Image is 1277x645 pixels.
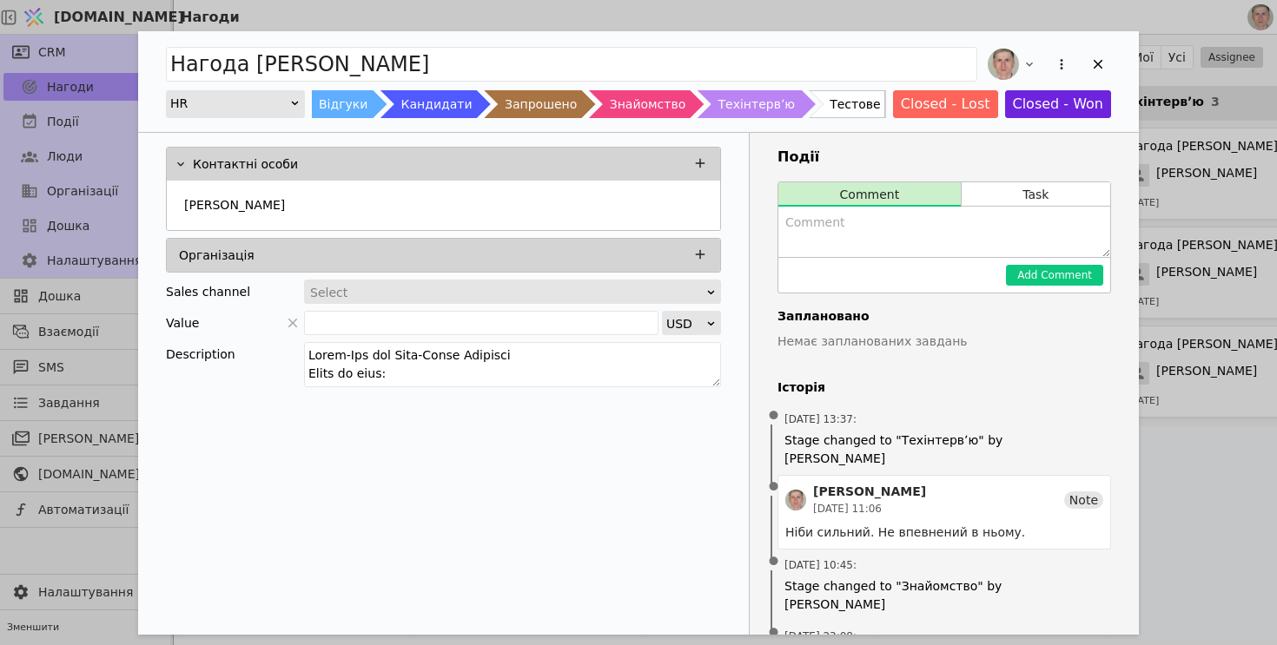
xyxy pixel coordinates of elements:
span: [DATE] 10:45 : [784,557,857,573]
div: Ніби сильний. Не впевнений в ньому. [785,523,1103,542]
p: Немає запланованих завдань [777,332,1111,351]
button: Task [962,182,1110,207]
p: Контактні особи [193,155,298,174]
h4: Історія [777,378,1111,397]
span: [DATE] 13:37 : [784,411,857,427]
span: Value [166,311,199,335]
span: • [765,465,783,510]
div: Кандидати [401,90,473,118]
div: [PERSON_NAME] [813,483,926,501]
span: [DATE] 23:08 : [784,629,857,644]
button: Add Comment [1006,265,1103,286]
div: Select [310,280,704,305]
h4: Заплановано [777,307,1111,326]
div: USD [666,312,705,336]
div: [DATE] 11:06 [813,501,926,517]
div: Тестове [830,90,880,118]
img: РS [988,49,1019,80]
div: Sales channel [166,280,250,304]
p: [PERSON_NAME] [184,196,285,214]
h3: Події [777,147,1111,168]
div: Запрошено [505,90,577,118]
button: Closed - Lost [893,90,998,118]
textarea: Lorem-Ips dol Sita-Conse Adipisci Elits do eius: $038 Temporin utl $2540 Etdolo magnaa 7 enima mi... [304,342,721,387]
div: Add Opportunity [138,31,1139,635]
div: Техінтервʼю [718,90,796,118]
img: РS [785,490,806,510]
div: Note [1064,491,1103,509]
p: Організація [179,247,255,265]
span: • [765,540,783,584]
span: Stage changed to "Техінтервʼю" by [PERSON_NAME] [784,431,1104,468]
div: Знайомство [610,90,686,118]
button: Comment [778,182,961,207]
span: • [765,394,783,438]
div: HR [170,91,289,115]
div: Відгуки [319,90,367,118]
div: Description [166,342,304,366]
button: Closed - Won [1005,90,1112,118]
span: Stage changed to "Знайомство" by [PERSON_NAME] [784,577,1104,614]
